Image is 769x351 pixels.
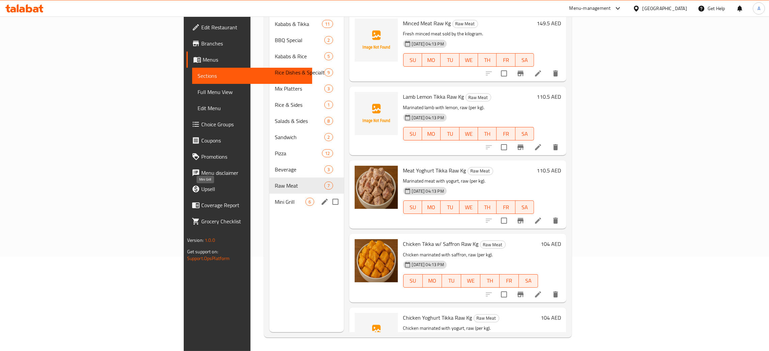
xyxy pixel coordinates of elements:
[441,53,459,67] button: TU
[355,92,398,135] img: Lamb Lemon Tikka Raw Kg
[409,188,447,194] span: [DATE] 04:13 PM
[406,276,420,286] span: SU
[445,276,459,286] span: TU
[442,274,461,288] button: TU
[515,127,534,140] button: SA
[201,153,307,161] span: Promotions
[269,13,344,213] nav: Menu sections
[502,276,516,286] span: FR
[406,129,419,139] span: SU
[518,55,531,65] span: SA
[515,200,534,214] button: SA
[186,52,312,68] a: Menus
[409,261,447,268] span: [DATE] 04:13 PM
[468,167,493,175] div: Raw Meat
[474,314,499,322] span: Raw Meat
[534,217,542,225] a: Edit menu item
[275,36,324,44] span: BBQ Special
[198,88,307,96] span: Full Menu View
[500,274,519,288] button: FR
[325,37,332,43] span: 2
[201,136,307,145] span: Coupons
[541,313,561,322] h6: 104 AED
[548,139,564,155] button: delete
[269,113,344,129] div: Salads & Sides8
[519,274,538,288] button: SA
[497,127,515,140] button: FR
[198,104,307,112] span: Edit Menu
[481,55,494,65] span: TH
[324,101,333,109] div: items
[403,92,464,102] span: Lamb Lemon Tikka Raw Kg
[443,129,456,139] span: TU
[269,161,344,178] div: Beverage3
[275,68,324,76] span: Rice Dishes & Specialty Grill
[324,182,333,190] div: items
[275,52,324,60] span: Kababs & Rice
[409,41,447,47] span: [DATE] 04:13 PM
[403,274,423,288] button: SU
[548,65,564,82] button: delete
[275,85,324,93] div: Mix Platters
[534,290,542,298] a: Edit menu item
[275,101,324,109] div: Rice & Sides
[480,241,505,249] span: Raw Meat
[186,35,312,52] a: Branches
[324,68,333,76] div: items
[201,217,307,225] span: Grocery Checklist
[499,129,512,139] span: FR
[497,66,511,81] span: Select to update
[466,93,491,101] div: Raw Meat
[324,165,333,173] div: items
[203,56,307,64] span: Menus
[441,200,459,214] button: TU
[403,251,538,259] p: Chicken marinated with saffron, raw (per kg).
[186,19,312,35] a: Edit Restaurant
[306,199,314,205] span: 6
[275,133,324,141] span: Sandwich
[269,129,344,145] div: Sandwich2
[186,132,312,149] a: Coupons
[305,198,314,206] div: items
[499,55,512,65] span: FR
[320,197,330,207] button: edit
[201,169,307,177] span: Menu disclaimer
[425,129,438,139] span: MO
[269,178,344,194] div: Raw Meat7
[453,20,478,28] span: Raw Meat
[497,140,511,154] span: Select to update
[425,202,438,212] span: MO
[403,30,534,38] p: Fresh minced meat sold by the kilogram.
[403,313,472,323] span: Chicken Yoghurt Tikka Raw Kg
[462,55,475,65] span: WE
[512,213,529,229] button: Branch-specific-item
[269,32,344,48] div: BBQ Special2
[481,129,494,139] span: TH
[422,200,441,214] button: MO
[275,182,324,190] span: Raw Meat
[322,20,333,28] div: items
[512,65,529,82] button: Branch-specific-item
[198,72,307,80] span: Sections
[541,239,561,249] h6: 104 AED
[322,149,333,157] div: items
[497,53,515,67] button: FR
[201,120,307,128] span: Choice Groups
[325,118,332,124] span: 8
[478,200,497,214] button: TH
[460,53,478,67] button: WE
[275,20,322,28] span: Kababs & Tikka
[269,81,344,97] div: Mix Platters3
[201,201,307,209] span: Coverage Report
[186,181,312,197] a: Upsell
[406,202,419,212] span: SU
[422,127,441,140] button: MO
[186,149,312,165] a: Promotions
[269,16,344,32] div: Kababs & Tikka11
[324,133,333,141] div: items
[474,314,499,322] div: Raw Meat
[403,324,538,332] p: Chicken marinated with yogurt, raw (per kg).
[461,274,480,288] button: WE
[275,149,322,157] div: Pizza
